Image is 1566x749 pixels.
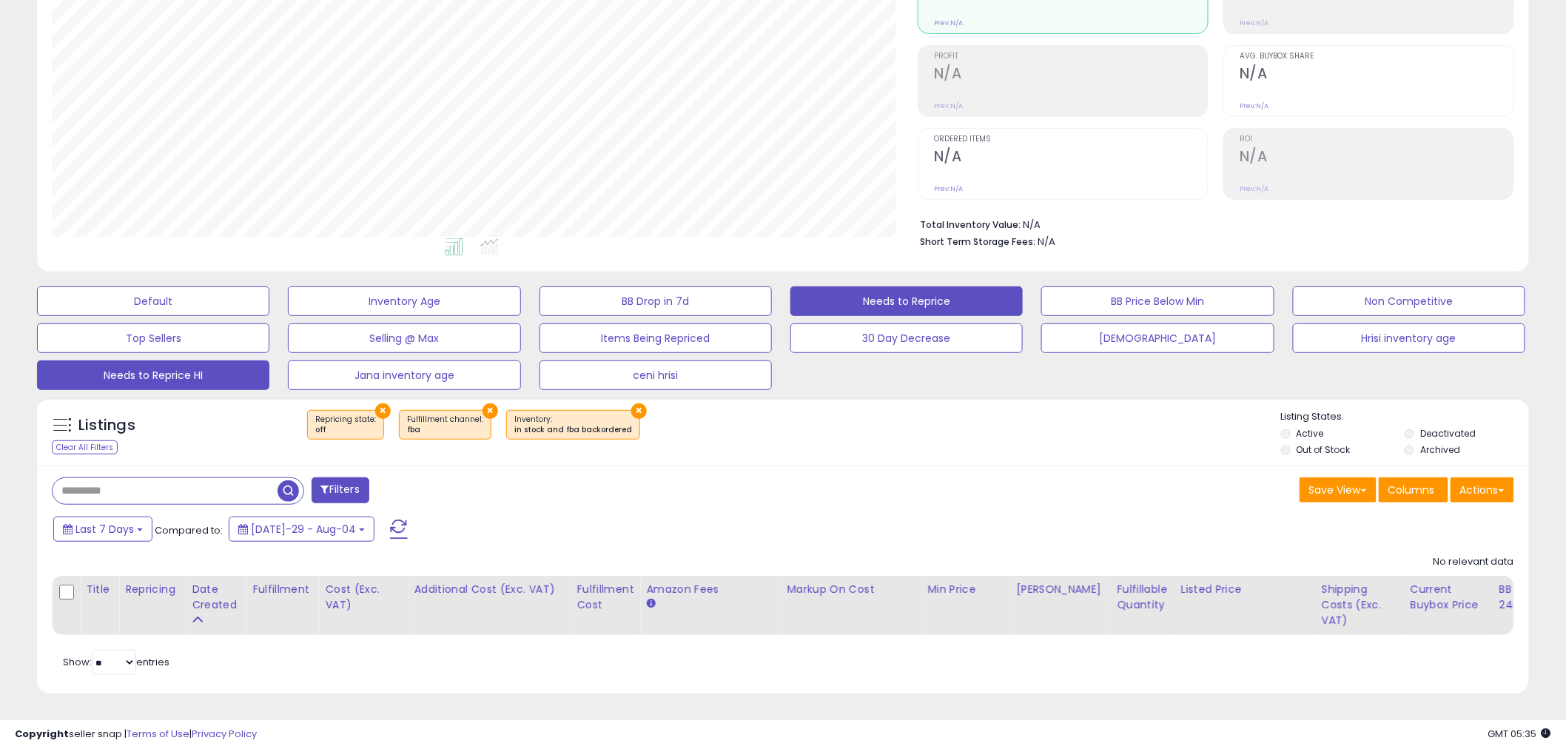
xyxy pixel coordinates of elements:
strong: Copyright [15,727,69,741]
button: BB Price Below Min [1041,286,1274,316]
button: Actions [1451,477,1514,503]
small: Prev: N/A [1240,19,1268,27]
div: fba [407,425,483,435]
b: Short Term Storage Fees: [920,235,1035,248]
h5: Listings [78,415,135,436]
div: BB Share 24h. [1499,582,1553,613]
small: Prev: N/A [934,19,963,27]
div: seller snap | | [15,728,257,742]
a: Privacy Policy [192,727,257,741]
button: Selling @ Max [288,323,520,353]
button: Default [37,286,269,316]
span: Profit [934,53,1208,61]
button: Save View [1300,477,1377,503]
small: Amazon Fees. [646,597,655,611]
span: Last 7 Days [75,522,134,537]
span: Ordered Items [934,135,1208,144]
div: off [315,425,376,435]
div: Listed Price [1181,582,1309,597]
div: Current Buybox Price [1411,582,1487,613]
button: × [375,403,391,419]
button: Columns [1379,477,1448,503]
span: Show: entries [63,655,169,669]
div: in stock and fba backordered [514,425,632,435]
button: Hrisi inventory age [1293,323,1525,353]
label: Out of Stock [1297,443,1351,456]
label: Deactivated [1420,427,1476,440]
div: No relevant data [1434,555,1514,569]
div: Cost (Exc. VAT) [325,582,401,613]
span: ROI [1240,135,1513,144]
div: Fulfillable Quantity [1117,582,1168,613]
h2: N/A [1240,65,1513,85]
span: Inventory : [514,414,632,436]
button: Top Sellers [37,323,269,353]
button: Items Being Repriced [540,323,772,353]
small: Prev: N/A [1240,184,1268,193]
p: Listing States: [1281,410,1529,424]
span: Repricing state : [315,414,376,436]
button: [DATE]-29 - Aug-04 [229,517,374,542]
button: × [631,403,647,419]
button: ceni hrisi [540,360,772,390]
button: BB Drop in 7d [540,286,772,316]
button: Inventory Age [288,286,520,316]
button: Non Competitive [1293,286,1525,316]
b: Total Inventory Value: [920,218,1021,231]
div: Amazon Fees [646,582,774,597]
button: Needs to Reprice [790,286,1023,316]
small: Prev: N/A [934,184,963,193]
h2: N/A [1240,148,1513,168]
span: N/A [1038,235,1055,249]
div: Fulfillment Cost [577,582,634,613]
label: Active [1297,427,1324,440]
small: Prev: N/A [934,101,963,110]
span: 2025-08-12 05:35 GMT [1488,727,1551,741]
button: [DEMOGRAPHIC_DATA] [1041,323,1274,353]
button: Jana inventory age [288,360,520,390]
div: Shipping Costs (Exc. VAT) [1322,582,1398,628]
div: Clear All Filters [52,440,118,454]
div: Title [86,582,112,597]
button: Last 7 Days [53,517,152,542]
button: Filters [312,477,369,503]
div: Fulfillment [252,582,312,597]
span: Fulfillment channel : [407,414,483,436]
li: N/A [920,215,1503,232]
div: [PERSON_NAME] [1016,582,1104,597]
button: Needs to Reprice HI [37,360,269,390]
h2: N/A [934,148,1208,168]
th: The percentage added to the cost of goods (COGS) that forms the calculator for Min & Max prices. [781,576,921,635]
div: Date Created [192,582,240,613]
div: Markup on Cost [787,582,915,597]
div: Repricing [125,582,179,597]
a: Terms of Use [127,727,189,741]
h2: N/A [934,65,1208,85]
span: Columns [1388,483,1435,497]
span: [DATE]-29 - Aug-04 [251,522,356,537]
button: 30 Day Decrease [790,323,1023,353]
label: Archived [1420,443,1460,456]
div: Min Price [927,582,1004,597]
div: Additional Cost (Exc. VAT) [414,582,564,597]
span: Compared to: [155,523,223,537]
span: Avg. Buybox Share [1240,53,1513,61]
small: Prev: N/A [1240,101,1268,110]
button: × [483,403,498,419]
